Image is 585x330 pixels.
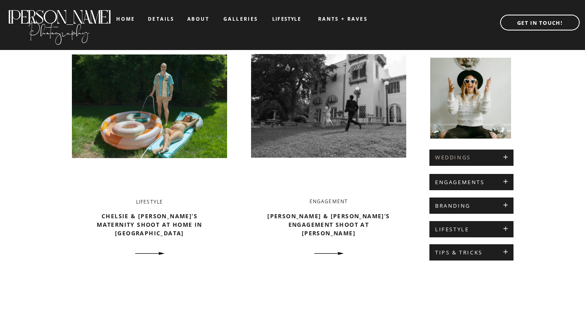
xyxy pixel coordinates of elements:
[97,212,202,237] a: Chelsie & [PERSON_NAME]’s Maternity Shoot at Home in [GEOGRAPHIC_DATA]
[435,226,508,233] a: LIFESTYLE
[435,203,508,209] a: BRANDING
[251,24,406,188] a: Cassie & David’s Engagement Shoot at Laguna Gloria
[435,179,508,186] a: ENGAGEMENTS
[7,16,111,43] a: Photography
[310,198,348,205] a: Engagement
[310,247,347,261] a: Cassie & David’s Engagement Shoot at Laguna Gloria
[7,7,111,20] a: [PERSON_NAME]
[267,212,390,237] a: [PERSON_NAME] & [PERSON_NAME]’s Engagement Shoot at [PERSON_NAME]
[187,16,209,22] a: about
[517,19,563,26] b: GET IN TOUCH!
[435,250,508,256] a: TIPS & TRICKS
[310,16,375,22] a: RANTS + RAVES
[435,154,508,161] a: WEDDINGS
[136,198,163,205] a: Lifestyle
[72,24,227,188] a: Chelsie & Mark’s Maternity Shoot at Home in Austin
[266,16,307,22] a: LIFESTYLE
[223,16,257,22] a: galleries
[148,16,175,21] a: details
[131,247,168,261] a: Chelsie & Mark’s Maternity Shoot at Home in Austin
[116,16,135,22] a: home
